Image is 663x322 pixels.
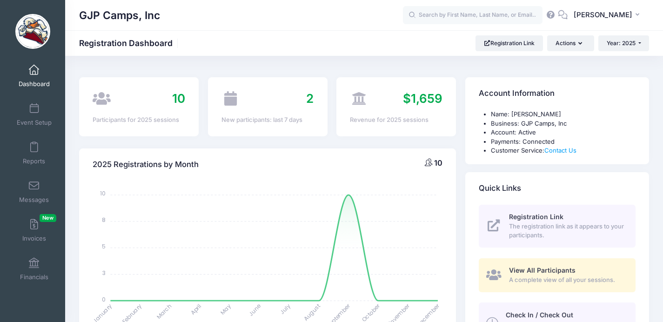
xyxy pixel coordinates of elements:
span: Dashboard [19,80,50,88]
span: Financials [20,273,48,281]
li: Business: GJP Camps, Inc [491,119,636,128]
h4: 2025 Registrations by Month [93,152,199,178]
span: The registration link as it appears to your participants. [509,222,625,240]
button: Actions [547,35,594,51]
button: [PERSON_NAME] [568,5,649,26]
span: Year: 2025 [607,40,636,47]
li: Payments: Connected [491,137,636,147]
a: Reports [12,137,56,169]
span: Check In / Check Out [506,311,573,319]
a: Registration Link The registration link as it appears to your participants. [479,205,636,248]
tspan: April [189,302,203,316]
div: Revenue for 2025 sessions [350,115,442,125]
h1: Registration Dashboard [79,38,181,48]
a: Messages [12,175,56,208]
tspan: August [302,302,322,322]
h4: Account Information [479,80,555,107]
tspan: June [247,302,262,317]
tspan: 5 [102,242,106,250]
span: Invoices [22,235,46,242]
button: Year: 2025 [598,35,649,51]
a: Contact Us [544,147,576,154]
span: New [40,214,56,222]
span: [PERSON_NAME] [574,10,632,20]
img: GJP Camps, Inc [15,14,50,49]
tspan: 10 [100,189,106,197]
tspan: 0 [102,295,106,303]
span: 10 [434,158,442,168]
span: Reports [23,157,45,165]
li: Customer Service: [491,146,636,155]
a: InvoicesNew [12,214,56,247]
a: Event Setup [12,98,56,131]
input: Search by First Name, Last Name, or Email... [403,6,542,25]
tspan: 8 [102,216,106,224]
span: A complete view of all your sessions. [509,275,625,285]
a: Registration Link [475,35,543,51]
tspan: 3 [103,269,106,277]
span: Messages [19,196,49,204]
a: View All Participants A complete view of all your sessions. [479,258,636,292]
span: $1,659 [403,91,442,106]
span: Registration Link [509,213,563,221]
tspan: March [155,302,174,321]
a: Dashboard [12,60,56,92]
span: 10 [172,91,185,106]
div: Participants for 2025 sessions [93,115,185,125]
h1: GJP Camps, Inc [79,5,160,26]
span: View All Participants [509,266,576,274]
li: Name: [PERSON_NAME] [491,110,636,119]
span: 2 [306,91,314,106]
span: Event Setup [17,119,52,127]
a: Financials [12,253,56,285]
div: New participants: last 7 days [221,115,314,125]
li: Account: Active [491,128,636,137]
h4: Quick Links [479,175,521,201]
tspan: July [279,302,293,316]
tspan: May [219,302,233,316]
